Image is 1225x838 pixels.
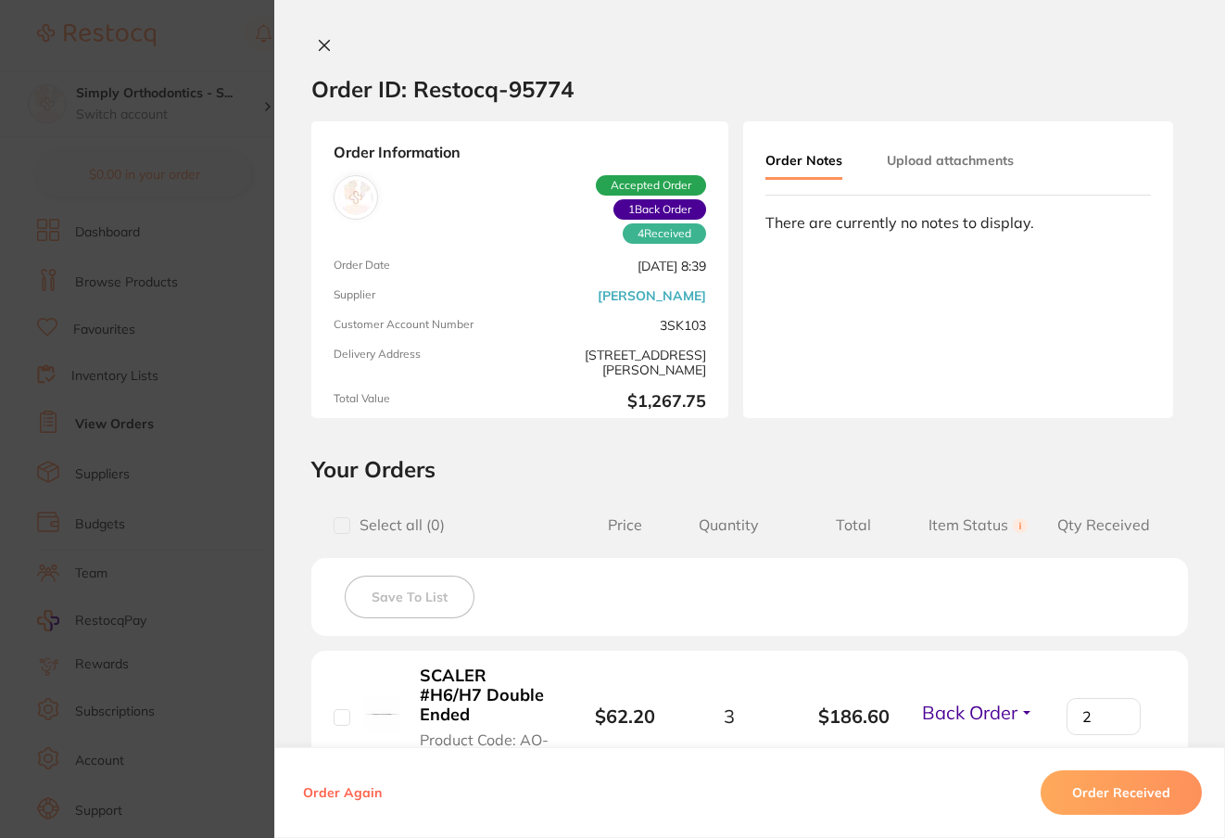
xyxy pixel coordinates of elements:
h2: Your Orders [311,455,1188,483]
h2: Order ID: Restocq- 95774 [311,75,574,103]
span: Delivery Address [334,348,512,377]
b: $62.20 [595,705,655,728]
span: Qty Received [1041,516,1166,534]
span: Total Value [334,392,512,412]
span: Back Order [922,701,1017,724]
b: $1,267.75 [527,392,706,412]
button: Upload attachments [887,144,1014,177]
span: [DATE] 8:39 [527,259,706,273]
img: SCALER #H6/H7 Double Ended [364,696,400,732]
input: Qty [1067,698,1141,735]
button: Back Order [916,701,1040,724]
span: Price [583,516,666,534]
b: SCALER #H6/H7 Double Ended [420,667,549,724]
b: $186.60 [791,705,916,727]
button: Order Again [297,784,387,801]
span: Product Code: AO-1904-H6 [420,731,549,766]
img: Henry Schein Halas [338,180,373,215]
span: Select all ( 0 ) [350,516,445,534]
a: [PERSON_NAME] [598,288,706,303]
span: Order Date [334,259,512,273]
span: Received [623,223,706,244]
div: There are currently no notes to display. [765,214,1151,231]
span: Total [791,516,916,534]
button: Order Received [1041,770,1202,815]
span: Supplier [334,288,512,303]
span: [STREET_ADDRESS][PERSON_NAME] [527,348,706,377]
span: Accepted Order [596,175,706,196]
span: Customer Account Number [334,318,512,333]
button: Order Notes [765,144,842,180]
button: SCALER #H6/H7 Double Ended Product Code: AO-1904-H6 [414,666,555,767]
button: Save To List [345,576,474,618]
span: 3 [724,705,735,727]
span: Item Status [916,516,1042,534]
strong: Order Information [334,144,706,160]
span: Quantity [666,516,791,534]
span: 3SK103 [527,318,706,333]
span: Back orders [613,199,706,220]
